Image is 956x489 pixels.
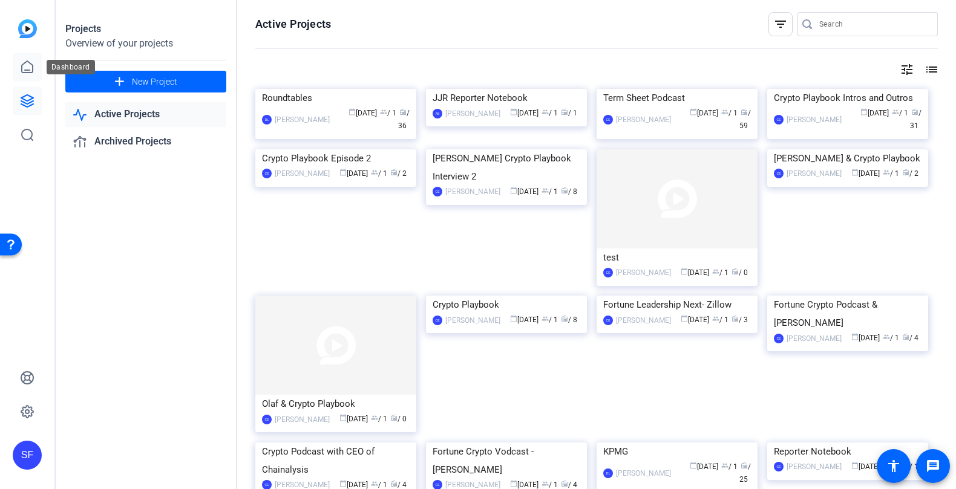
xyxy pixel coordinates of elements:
[603,316,613,325] div: CE
[681,268,709,277] span: [DATE]
[112,74,127,89] mat-icon: add
[433,442,580,479] div: Fortune Crypto Vodcast - [PERSON_NAME]
[561,315,568,322] span: radio
[561,187,568,194] span: radio
[561,109,577,117] span: / 1
[712,315,719,322] span: group
[774,89,922,107] div: Crypto Playbook Intros and Outros
[883,334,899,342] span: / 1
[603,115,613,125] div: CE
[851,462,880,471] span: [DATE]
[262,415,272,424] div: CE
[398,109,410,130] span: / 36
[603,268,613,277] div: CE
[65,102,226,127] a: Active Projects
[380,108,387,115] span: group
[510,315,517,322] span: calendar_today
[690,109,718,117] span: [DATE]
[739,462,751,484] span: / 25
[262,395,410,413] div: Olaf & Crypto Playbook
[926,459,940,473] mat-icon: message
[380,109,396,117] span: / 1
[690,462,697,469] span: calendar_today
[732,268,739,275] span: radio
[390,480,398,487] span: radio
[892,108,899,115] span: group
[510,187,539,196] span: [DATE]
[712,268,728,277] span: / 1
[275,413,330,426] div: [PERSON_NAME]
[616,467,671,479] div: [PERSON_NAME]
[681,268,688,275] span: calendar_today
[510,108,517,115] span: calendar_today
[390,481,407,489] span: / 4
[371,480,378,487] span: group
[603,468,613,478] div: DL
[851,333,859,340] span: calendar_today
[561,187,577,196] span: / 8
[892,109,908,117] span: / 1
[339,480,347,487] span: calendar_today
[787,461,842,473] div: [PERSON_NAME]
[561,481,577,489] span: / 4
[65,71,226,92] button: New Project
[18,19,37,38] img: blue-gradient.svg
[819,17,928,31] input: Search
[721,462,728,469] span: group
[774,115,784,125] div: CE
[883,169,890,176] span: group
[902,334,918,342] span: / 4
[603,89,751,107] div: Term Sheet Podcast
[399,108,407,115] span: radio
[681,315,688,322] span: calendar_today
[561,108,568,115] span: radio
[787,167,842,180] div: [PERSON_NAME]
[445,314,500,326] div: [PERSON_NAME]
[883,169,899,178] span: / 1
[774,462,784,471] div: CE
[603,296,751,314] div: Fortune Leadership Next- Zillow
[433,316,442,325] div: CE
[390,169,407,178] span: / 2
[739,109,751,130] span: / 59
[510,187,517,194] span: calendar_today
[721,109,738,117] span: / 1
[773,17,788,31] mat-icon: filter_list
[681,316,709,324] span: [DATE]
[690,462,718,471] span: [DATE]
[390,414,398,421] span: radio
[774,169,784,178] div: CE
[433,187,442,196] div: CE
[371,169,378,176] span: group
[542,187,558,196] span: / 1
[851,169,880,178] span: [DATE]
[603,442,751,461] div: KPMG
[721,462,738,471] span: / 1
[712,268,719,275] span: group
[542,108,549,115] span: group
[732,316,748,324] span: / 3
[339,481,368,489] span: [DATE]
[510,480,517,487] span: calendar_today
[732,268,748,277] span: / 0
[774,442,922,461] div: Reporter Notebook
[690,108,697,115] span: calendar_today
[132,76,177,88] span: New Project
[47,60,95,74] div: Dashboard
[774,334,784,343] div: CE
[275,167,330,180] div: [PERSON_NAME]
[603,248,751,267] div: test
[616,114,671,126] div: [PERSON_NAME]
[732,315,739,322] span: radio
[371,415,387,423] span: / 1
[561,480,568,487] span: radio
[902,333,909,340] span: radio
[371,481,387,489] span: / 1
[339,414,347,421] span: calendar_today
[433,109,442,118] div: AB
[65,36,226,51] div: Overview of your projects
[860,109,889,117] span: [DATE]
[900,62,914,77] mat-icon: tune
[371,414,378,421] span: group
[390,415,407,423] span: / 0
